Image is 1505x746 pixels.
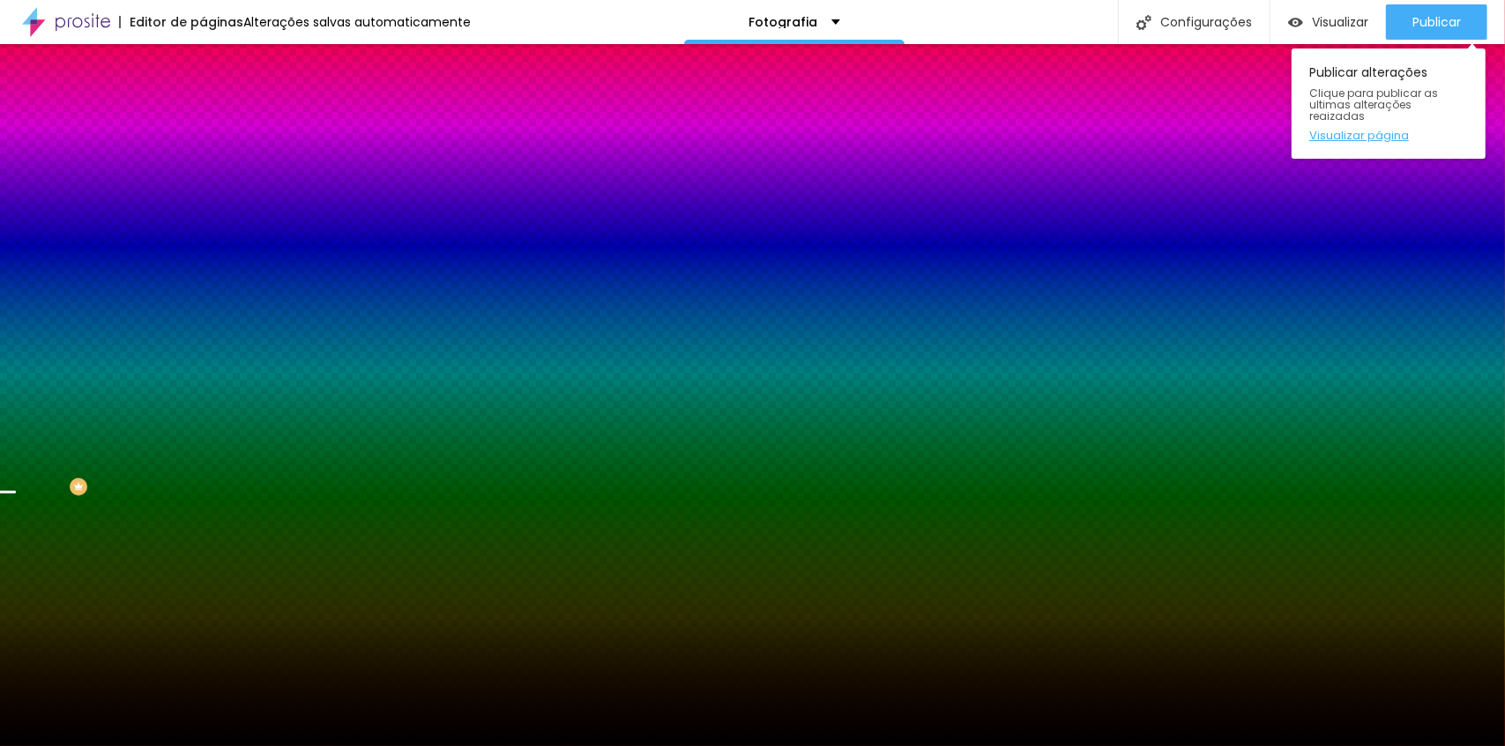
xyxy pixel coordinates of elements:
span: Publicar [1412,15,1461,29]
span: Clique para publicar as ultimas alterações reaizadas [1309,87,1468,123]
p: Fotografia [749,16,818,28]
span: Visualizar [1312,15,1368,29]
div: Publicar alterações [1292,48,1486,159]
img: Icone [1136,15,1151,30]
img: view-1.svg [1288,15,1303,30]
div: Alterações salvas automaticamente [243,16,471,28]
div: Editor de páginas [119,16,243,28]
button: Publicar [1386,4,1487,40]
button: Visualizar [1270,4,1386,40]
a: Visualizar página [1309,130,1468,141]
